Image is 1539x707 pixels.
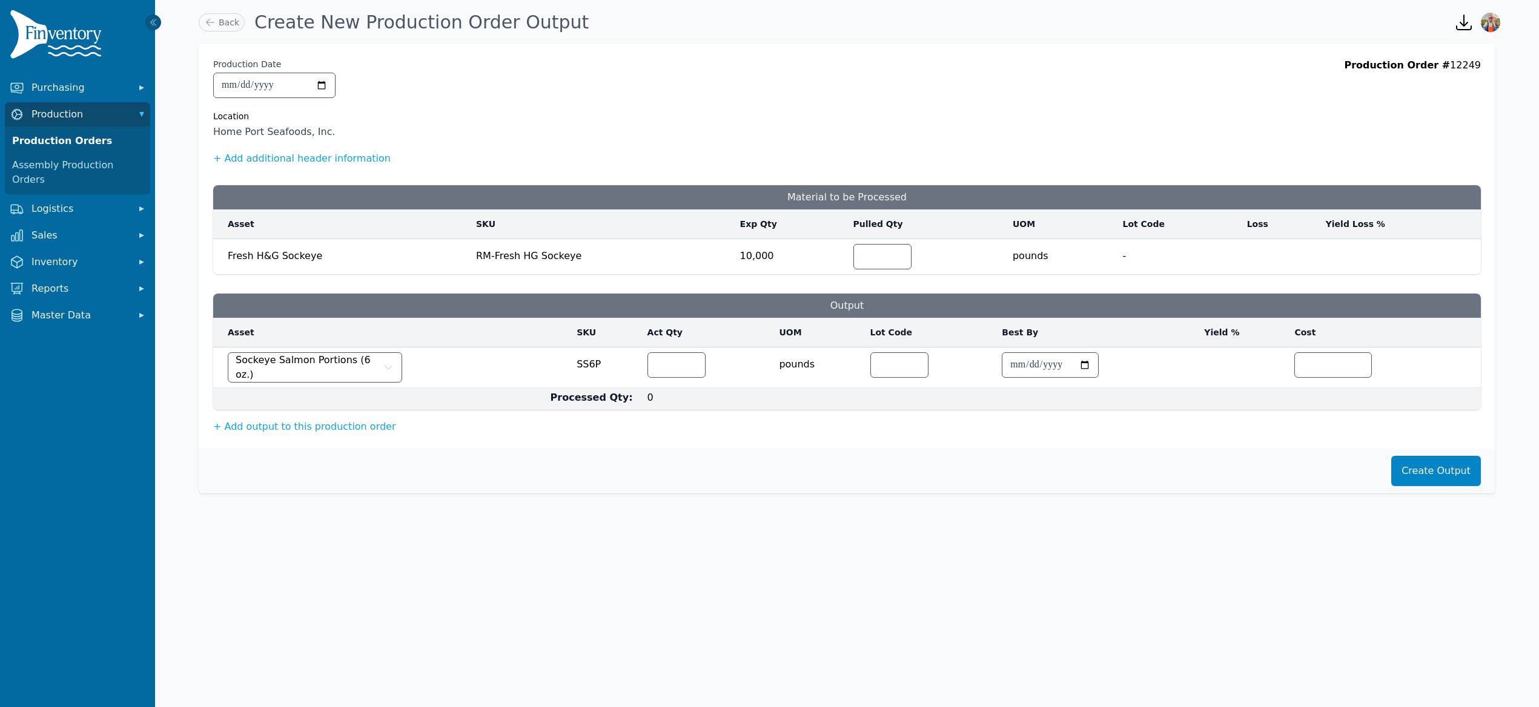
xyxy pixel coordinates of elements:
[213,294,1481,318] h3: Output
[31,255,128,269] span: Inventory
[31,202,128,216] span: Logistics
[647,392,654,403] span: 0
[569,347,640,388] td: SS6P
[5,277,150,301] button: Reports
[213,151,391,166] button: + Add additional header information
[1197,318,1287,347] th: Yield %
[1391,456,1481,486] button: Create Output
[5,102,150,127] button: Production
[213,125,336,139] span: Home Port Seafoods, Inc.
[31,81,128,95] span: Purchasing
[995,318,1197,347] th: Best By
[213,185,1481,209] h3: Material to be Processed
[469,239,733,275] td: RM-Fresh HG Sockeye
[5,303,150,327] button: Master Data
[31,107,128,122] span: Production
[1287,318,1454,347] th: Cost
[228,352,402,383] button: Sockeye Salmon Portions (6 oz.)
[733,209,846,239] th: Exp Qty
[7,153,148,192] a: Assembly Production Orders
[213,110,336,122] div: Location
[1013,242,1108,263] span: pounds
[640,318,772,347] th: Act Qty
[863,318,995,347] th: Lot Code
[254,12,589,33] h1: Create New Production Order Output
[236,353,380,382] span: Sockeye Salmon Portions (6 oz.)
[213,318,569,347] th: Asset
[5,223,150,248] button: Sales
[1344,59,1450,71] span: Production Order #
[846,209,1005,239] th: Pulled Qty
[1115,209,1239,239] th: Lot Code
[772,318,862,347] th: UOM
[5,197,150,221] button: Logistics
[7,129,148,153] a: Production Orders
[213,58,281,70] label: Production Date
[31,228,128,243] span: Sales
[1122,244,1232,263] span: -
[5,250,150,274] button: Inventory
[228,250,322,261] span: Fresh H&G Sockeye
[31,281,128,296] span: Reports
[10,10,107,64] img: Finventory
[31,308,128,323] span: Master Data
[213,419,396,434] button: + Add output to this production order
[569,318,640,347] th: SKU
[1005,209,1116,239] th: UOM
[469,209,733,239] th: SKU
[1240,209,1319,239] th: Loss
[213,388,640,410] td: Processed Qty:
[779,350,855,372] span: pounds
[199,13,245,31] a: Back
[1481,13,1500,32] img: Sera Wheeler
[1319,209,1481,239] th: Yield Loss %
[733,239,846,275] td: 10,000
[213,209,469,239] th: Asset
[1344,58,1481,139] div: 12249
[5,76,150,100] button: Purchasing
